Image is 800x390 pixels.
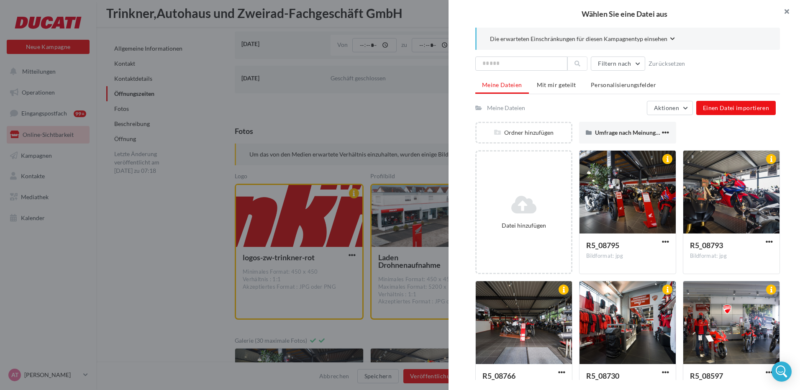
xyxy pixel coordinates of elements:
span: R5_08793 [690,241,723,250]
button: Filtern nach [591,56,645,71]
button: Die erwarteten Einschränkungen für diesen Kampagnentyp einsehen [490,34,675,45]
span: Einen Datei importieren [703,104,769,111]
span: Personalisierungsfelder [591,81,656,88]
span: Aktionen [654,104,679,111]
h2: Wählen Sie eine Datei aus [462,10,787,18]
button: Zurücksetzen [645,59,689,69]
button: Einen Datei importieren [696,101,776,115]
span: Mit mir geteilt [537,81,576,88]
div: Ordner hinzufügen [477,128,571,137]
span: R5_08597 [690,371,723,380]
div: Bildformat: jpg [690,252,773,260]
span: Umfrage nach Meinungen [595,129,662,136]
div: Open Intercom Messenger [772,362,792,382]
span: R5_08730 [586,371,619,380]
div: Datei hinzufügen [480,221,568,230]
button: Aktionen [647,101,693,115]
span: Meine Dateien [482,81,522,88]
span: Die erwarteten Einschränkungen für diesen Kampagnentyp einsehen [490,35,667,43]
div: Meine Dateien [487,104,525,112]
span: R5_08795 [586,241,619,250]
div: Bildformat: jpg [586,252,669,260]
span: R5_08766 [482,371,515,380]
